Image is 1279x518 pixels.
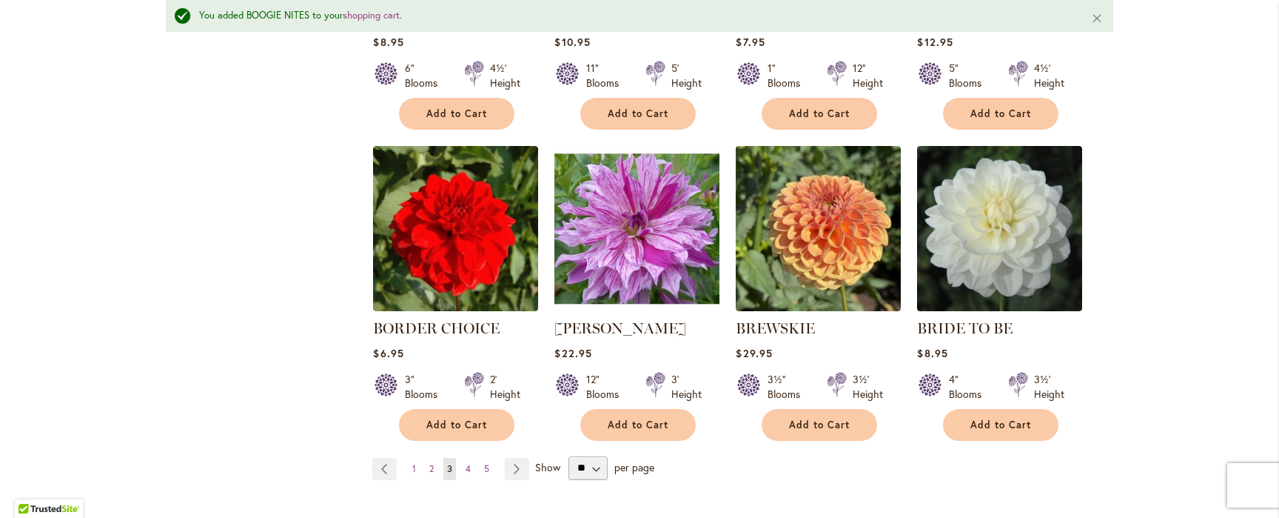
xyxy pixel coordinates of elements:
[917,146,1082,311] img: BRIDE TO BE
[1034,372,1064,402] div: 3½' Height
[768,61,809,90] div: 1" Blooms
[466,463,471,474] span: 4
[426,419,487,431] span: Add to Cart
[429,463,434,474] span: 2
[490,61,520,90] div: 4½' Height
[399,409,514,441] button: Add to Cart
[412,463,416,474] span: 1
[11,465,53,507] iframe: Launch Accessibility Center
[917,346,947,360] span: $8.95
[736,346,772,360] span: $29.95
[373,146,538,311] img: BORDER CHOICE
[373,319,500,337] a: BORDER CHOICE
[671,372,702,402] div: 3' Height
[917,319,1013,337] a: BRIDE TO BE
[614,459,654,474] span: per page
[447,463,452,474] span: 3
[736,35,765,49] span: $7.95
[943,98,1058,130] button: Add to Cart
[554,346,591,360] span: $22.95
[608,107,668,120] span: Add to Cart
[1034,61,1064,90] div: 4½' Height
[554,319,686,337] a: [PERSON_NAME]
[789,419,850,431] span: Add to Cart
[164,87,249,97] div: Keywords by Traffic
[917,300,1082,314] a: BRIDE TO BE
[736,319,815,337] a: BREWSKIE
[40,86,52,98] img: tab_domain_overview_orange.svg
[970,107,1031,120] span: Add to Cart
[853,372,883,402] div: 3½' Height
[405,372,446,402] div: 3" Blooms
[554,146,719,311] img: Brandon Michael
[462,458,474,480] a: 4
[24,39,36,50] img: website_grey.svg
[943,409,1058,441] button: Add to Cart
[373,346,403,360] span: $6.95
[736,300,901,314] a: BREWSKIE
[409,458,420,480] a: 1
[736,146,901,311] img: BREWSKIE
[949,372,990,402] div: 4" Blooms
[490,372,520,402] div: 2' Height
[554,300,719,314] a: Brandon Michael
[586,372,628,402] div: 12" Blooms
[399,98,514,130] button: Add to Cart
[762,98,877,130] button: Add to Cart
[580,409,696,441] button: Add to Cart
[949,61,990,90] div: 5" Blooms
[917,35,953,49] span: $12.95
[970,419,1031,431] span: Add to Cart
[853,61,883,90] div: 12" Height
[38,39,163,50] div: Domain: [DOMAIN_NAME]
[373,35,403,49] span: $8.95
[484,463,489,474] span: 5
[586,61,628,90] div: 11" Blooms
[789,107,850,120] span: Add to Cart
[762,409,877,441] button: Add to Cart
[41,24,73,36] div: v 4.0.25
[580,98,696,130] button: Add to Cart
[56,87,132,97] div: Domain Overview
[671,61,702,90] div: 5' Height
[426,458,437,480] a: 2
[373,300,538,314] a: BORDER CHOICE
[147,86,159,98] img: tab_keywords_by_traffic_grey.svg
[199,9,1069,23] div: You added BOOGIE NITES to your .
[554,35,590,49] span: $10.95
[480,458,493,480] a: 5
[608,419,668,431] span: Add to Cart
[426,107,487,120] span: Add to Cart
[405,61,446,90] div: 6" Blooms
[535,459,560,474] span: Show
[768,372,809,402] div: 3½" Blooms
[343,9,400,21] a: shopping cart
